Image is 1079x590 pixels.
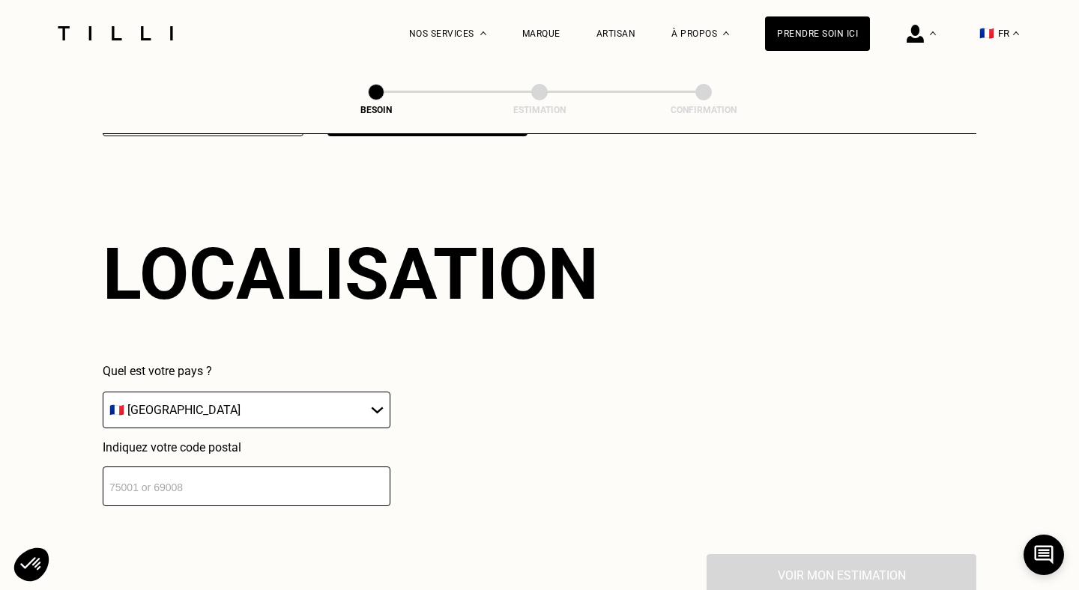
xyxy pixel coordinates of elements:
img: Menu déroulant [480,31,486,35]
div: Localisation [103,232,599,316]
img: menu déroulant [1013,31,1019,35]
p: Indiquez votre code postal [103,440,390,454]
img: Logo du service de couturière Tilli [52,26,178,40]
div: Confirmation [629,105,779,115]
a: Artisan [596,28,636,39]
img: icône connexion [907,25,924,43]
p: Quel est votre pays ? [103,364,390,378]
img: Menu déroulant à propos [723,31,729,35]
div: Estimation [465,105,614,115]
input: 75001 or 69008 [103,466,390,506]
div: Besoin [301,105,451,115]
a: Prendre soin ici [765,16,870,51]
a: Marque [522,28,560,39]
img: Menu déroulant [930,31,936,35]
span: 🇫🇷 [979,26,994,40]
